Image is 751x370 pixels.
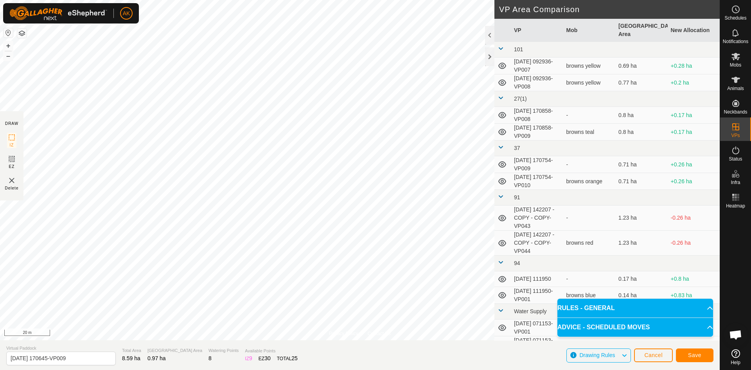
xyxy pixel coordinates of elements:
[668,231,720,256] td: -0.26 ha
[245,348,298,354] span: Available Points
[731,180,740,185] span: Infra
[514,194,520,200] span: 91
[122,347,141,354] span: Total Area
[668,271,720,287] td: +0.8 ha
[726,204,745,208] span: Heatmap
[368,330,391,337] a: Contact Us
[291,355,298,361] span: 25
[17,29,27,38] button: Map Layers
[566,128,613,136] div: browns teal
[511,58,563,74] td: [DATE] 092936-VP007
[615,124,668,141] td: 0.8 ha
[720,346,751,368] a: Help
[668,287,720,304] td: +0.83 ha
[147,347,202,354] span: [GEOGRAPHIC_DATA] Area
[511,336,563,353] td: [DATE] 071153-VP002
[514,96,527,102] span: 27(1)
[615,271,668,287] td: 0.17 ha
[644,352,663,358] span: Cancel
[511,19,563,42] th: VP
[557,303,615,313] span: RULES - GENERAL
[5,121,18,126] div: DRAW
[208,355,212,361] span: 8
[615,206,668,231] td: 1.23 ha
[731,133,740,138] span: VPs
[514,260,520,266] span: 94
[634,348,673,362] button: Cancel
[499,5,720,14] h2: VP Area Comparison
[615,107,668,124] td: 0.8 ha
[668,124,720,141] td: +0.17 ha
[615,231,668,256] td: 1.23 ha
[566,291,613,300] div: browns blue
[4,28,13,38] button: Reset Map
[579,352,615,358] span: Drawing Rules
[566,177,613,186] div: browns orange
[668,107,720,124] td: +0.17 ha
[5,185,19,191] span: Delete
[668,58,720,74] td: +0.28 ha
[723,39,748,44] span: Notifications
[731,360,740,365] span: Help
[566,111,613,119] div: -
[511,124,563,141] td: [DATE] 170858-VP009
[511,287,563,304] td: [DATE] 111950-VP001
[259,354,271,363] div: EZ
[668,173,720,190] td: +0.26 ha
[10,142,14,148] span: IZ
[727,86,744,91] span: Animals
[615,74,668,91] td: 0.77 ha
[511,271,563,287] td: [DATE] 111950
[123,9,130,18] span: AK
[615,173,668,190] td: 0.71 ha
[668,206,720,231] td: -0.26 ha
[615,19,668,42] th: [GEOGRAPHIC_DATA] Area
[9,6,107,20] img: Gallagher Logo
[277,354,298,363] div: TOTAL
[511,173,563,190] td: [DATE] 170754-VP010
[729,157,742,161] span: Status
[668,156,720,173] td: +0.26 ha
[511,231,563,256] td: [DATE] 142207 - COPY - COPY-VP044
[511,156,563,173] td: [DATE] 170754-VP009
[566,275,613,283] div: -
[724,323,747,347] a: Open chat
[4,51,13,61] button: –
[563,19,616,42] th: Mob
[566,161,613,169] div: -
[566,341,613,349] div: -
[514,308,547,314] span: Water Supply
[676,348,713,362] button: Save
[557,299,713,318] p-accordion-header: RULES - GENERAL
[514,145,520,151] span: 37
[511,74,563,91] td: [DATE] 092936-VP008
[6,345,116,352] span: Virtual Paddock
[615,58,668,74] td: 0.69 ha
[4,41,13,51] button: +
[511,107,563,124] td: [DATE] 170858-VP008
[615,287,668,304] td: 0.14 ha
[514,46,523,52] span: 101
[329,330,358,337] a: Privacy Policy
[688,352,701,358] span: Save
[668,19,720,42] th: New Allocation
[208,347,239,354] span: Watering Points
[566,79,613,87] div: browns yellow
[122,355,140,361] span: 8.59 ha
[566,239,613,247] div: browns red
[566,62,613,70] div: browns yellow
[730,63,741,67] span: Mobs
[668,74,720,91] td: +0.2 ha
[511,319,563,336] td: [DATE] 071153-VP001
[566,214,613,222] div: -
[615,156,668,173] td: 0.71 ha
[245,354,252,363] div: IZ
[511,206,563,231] td: [DATE] 142207 - COPY - COPY-VP043
[557,318,713,337] p-accordion-header: ADVICE - SCHEDULED MOVES
[147,355,166,361] span: 0.97 ha
[724,110,747,114] span: Neckbands
[557,323,650,332] span: ADVICE - SCHEDULED MOVES
[724,16,746,20] span: Schedules
[264,355,271,361] span: 30
[249,355,252,361] span: 9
